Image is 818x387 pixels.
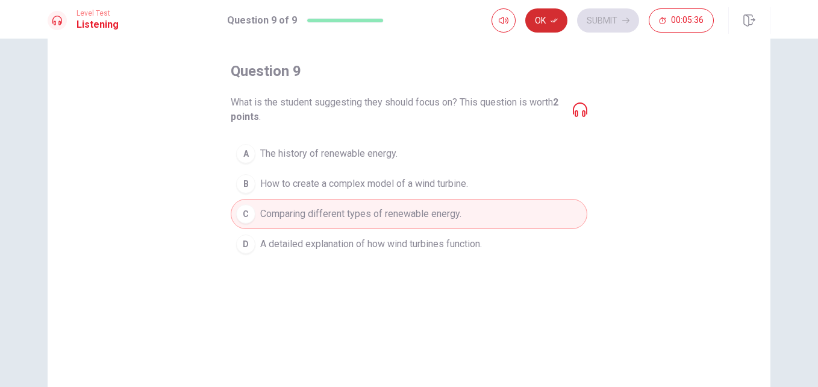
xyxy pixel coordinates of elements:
span: 00:05:36 [671,16,704,25]
h1: Listening [76,17,119,32]
h4: question 9 [231,61,301,81]
div: D [236,234,255,254]
button: DA detailed explanation of how wind turbines function. [231,229,587,259]
button: AThe history of renewable energy. [231,139,587,169]
h1: Question 9 of 9 [227,13,297,28]
div: B [236,174,255,193]
button: Ok [525,8,567,33]
span: The history of renewable energy. [260,146,398,161]
button: CComparing different types of renewable energy. [231,199,587,229]
span: What is the student suggesting they should focus on? This question is worth . [231,95,563,124]
span: How to create a complex model of a wind turbine. [260,177,468,191]
button: 00:05:36 [649,8,714,33]
span: Comparing different types of renewable energy. [260,207,461,221]
span: Level Test [76,9,119,17]
div: A [236,144,255,163]
button: BHow to create a complex model of a wind turbine. [231,169,587,199]
span: A detailed explanation of how wind turbines function. [260,237,482,251]
div: C [236,204,255,224]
